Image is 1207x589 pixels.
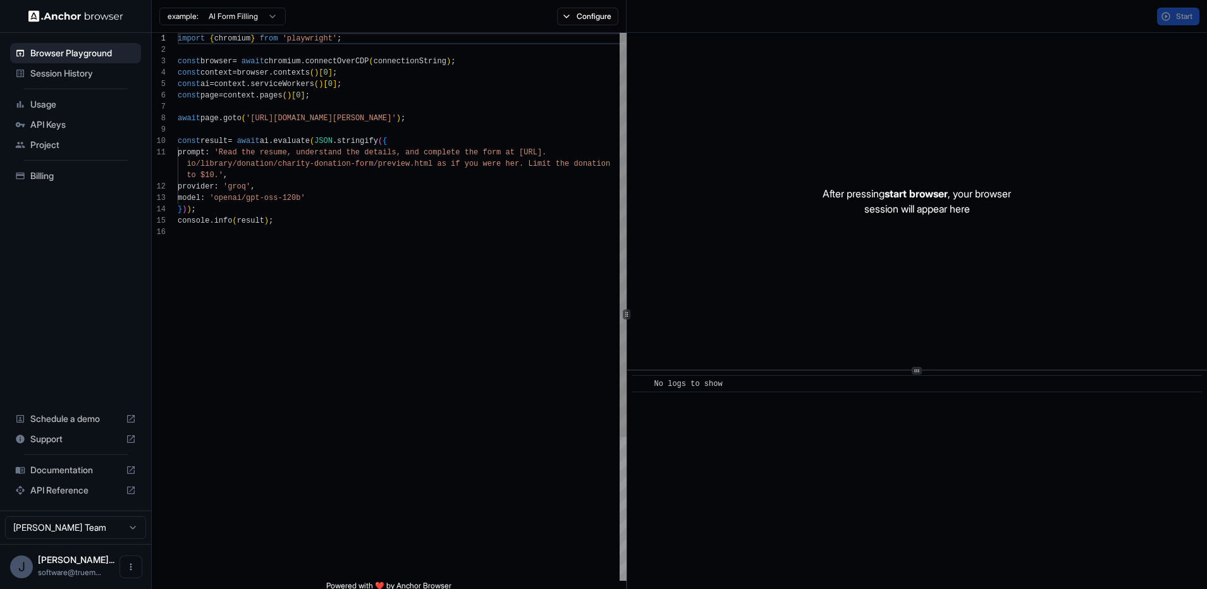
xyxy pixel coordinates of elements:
[178,34,205,43] span: import
[30,47,136,59] span: Browser Playground
[305,91,310,100] span: ;
[237,216,264,225] span: result
[557,8,618,25] button: Configure
[214,148,442,157] span: 'Read the resume, understand the details, and comp
[30,484,121,497] span: API Reference
[209,216,214,225] span: .
[205,148,209,157] span: :
[383,137,387,146] span: {
[232,57,236,66] span: =
[10,429,141,449] div: Support
[200,114,219,123] span: page
[152,181,166,192] div: 12
[337,137,378,146] span: stringify
[152,226,166,238] div: 16
[30,170,136,182] span: Billing
[446,57,451,66] span: )
[250,80,314,89] span: serviceWorkers
[178,114,200,123] span: await
[246,80,250,89] span: .
[200,57,232,66] span: browser
[337,80,341,89] span: ;
[232,216,236,225] span: (
[30,67,136,80] span: Session History
[152,90,166,101] div: 6
[291,91,296,100] span: [
[200,194,205,202] span: :
[319,68,323,77] span: [
[178,205,182,214] span: }
[296,91,300,100] span: 0
[283,91,287,100] span: (
[178,194,200,202] span: model
[250,182,255,191] span: ,
[152,192,166,204] div: 13
[269,216,273,225] span: ;
[273,137,310,146] span: evaluate
[823,186,1011,216] p: After pressing , your browser session will appear here
[442,148,547,157] span: lete the form at [URL].
[10,409,141,429] div: Schedule a demo
[396,114,401,123] span: )
[264,216,269,225] span: )
[152,147,166,158] div: 11
[310,137,314,146] span: (
[260,91,283,100] span: pages
[219,114,223,123] span: .
[119,555,142,578] button: Open menu
[30,412,121,425] span: Schedule a demo
[152,33,166,44] div: 1
[30,464,121,476] span: Documentation
[178,68,200,77] span: const
[223,182,250,191] span: 'groq'
[250,34,255,43] span: }
[38,567,101,577] span: software@truemeter.com
[168,11,199,22] span: example:
[178,57,200,66] span: const
[200,80,209,89] span: ai
[314,80,319,89] span: (
[152,101,166,113] div: 7
[200,91,219,100] span: page
[333,80,337,89] span: ]
[314,137,333,146] span: JSON
[187,159,414,168] span: io/library/donation/charity-donation-form/preview.
[200,137,228,146] span: result
[885,187,948,200] span: start browser
[178,137,200,146] span: const
[374,57,446,66] span: connectionString
[232,68,236,77] span: =
[178,216,209,225] span: console
[378,137,383,146] span: (
[30,118,136,131] span: API Keys
[451,57,455,66] span: ;
[328,68,333,77] span: ]
[10,115,141,135] div: API Keys
[10,480,141,500] div: API Reference
[333,68,337,77] span: ;
[178,182,214,191] span: provider
[152,56,166,67] div: 3
[246,114,396,123] span: '[URL][DOMAIN_NAME][PERSON_NAME]'
[328,80,333,89] span: 0
[369,57,374,66] span: (
[209,80,214,89] span: =
[414,159,610,168] span: html as if you were her. Limit the donation
[260,34,278,43] span: from
[310,68,314,77] span: (
[287,91,291,100] span: )
[182,205,187,214] span: )
[319,80,323,89] span: )
[152,215,166,226] div: 15
[187,205,191,214] span: )
[152,44,166,56] div: 2
[214,182,219,191] span: :
[30,139,136,151] span: Project
[192,205,196,214] span: ;
[273,68,310,77] span: contexts
[305,57,369,66] span: connectOverCDP
[10,135,141,155] div: Project
[242,114,246,123] span: (
[30,433,121,445] span: Support
[214,34,251,43] span: chromium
